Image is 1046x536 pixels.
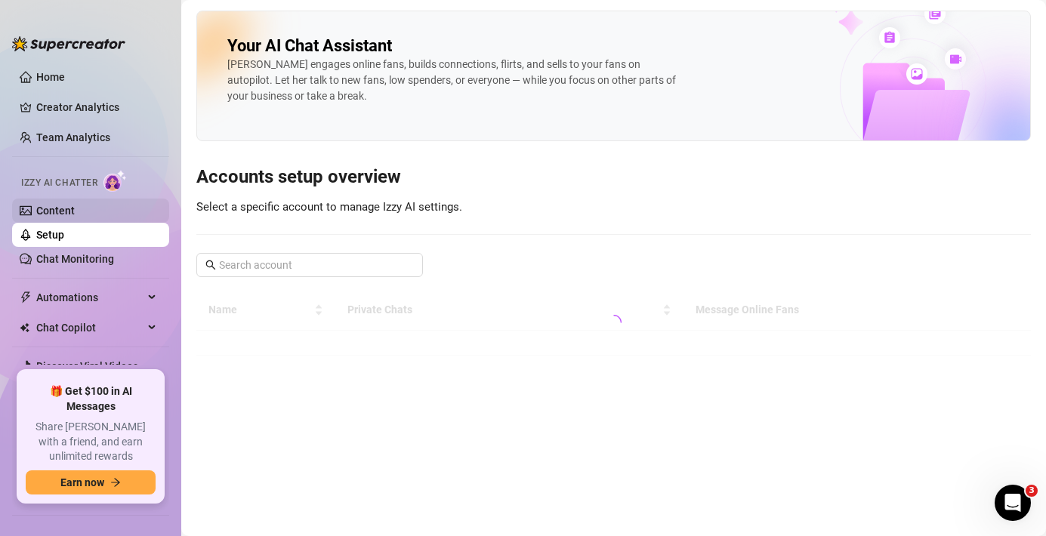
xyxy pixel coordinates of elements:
a: Content [36,205,75,217]
input: Search account [219,257,402,273]
a: Setup [36,229,64,241]
a: Chat Monitoring [36,253,114,265]
span: loading [606,315,622,330]
span: search [205,260,216,270]
a: Discover Viral Videos [36,360,138,372]
span: Share [PERSON_NAME] with a friend, and earn unlimited rewards [26,420,156,464]
button: Earn nowarrow-right [26,470,156,494]
span: Select a specific account to manage Izzy AI settings. [196,200,462,214]
a: Team Analytics [36,131,110,143]
h2: Your AI Chat Assistant [227,35,392,57]
div: [PERSON_NAME] engages online fans, builds connections, flirts, and sells to your fans on autopilo... [227,57,680,104]
img: AI Chatter [103,170,127,192]
span: Automations [36,285,143,310]
span: Earn now [60,476,104,488]
span: 3 [1026,485,1038,497]
span: Izzy AI Chatter [21,176,97,190]
img: Chat Copilot [20,322,29,333]
span: thunderbolt [20,291,32,303]
span: arrow-right [110,477,121,488]
a: Home [36,71,65,83]
span: Chat Copilot [36,316,143,340]
img: logo-BBDzfeDw.svg [12,36,125,51]
span: 🎁 Get $100 in AI Messages [26,384,156,414]
h3: Accounts setup overview [196,165,1031,189]
a: Creator Analytics [36,95,157,119]
iframe: Intercom live chat [995,485,1031,521]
